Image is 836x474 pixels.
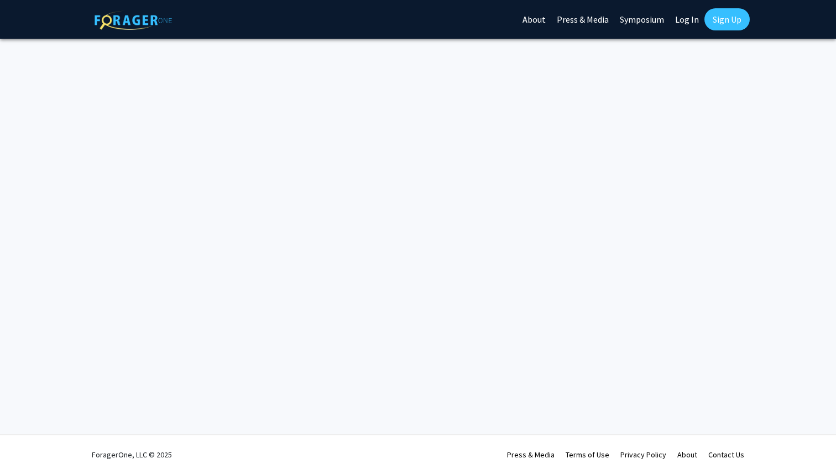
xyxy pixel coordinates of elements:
a: Press & Media [507,450,555,460]
a: Contact Us [708,450,744,460]
a: Privacy Policy [620,450,666,460]
img: ForagerOne Logo [95,11,172,30]
div: ForagerOne, LLC © 2025 [92,435,172,474]
a: Sign Up [704,8,750,30]
a: About [677,450,697,460]
a: Terms of Use [566,450,609,460]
